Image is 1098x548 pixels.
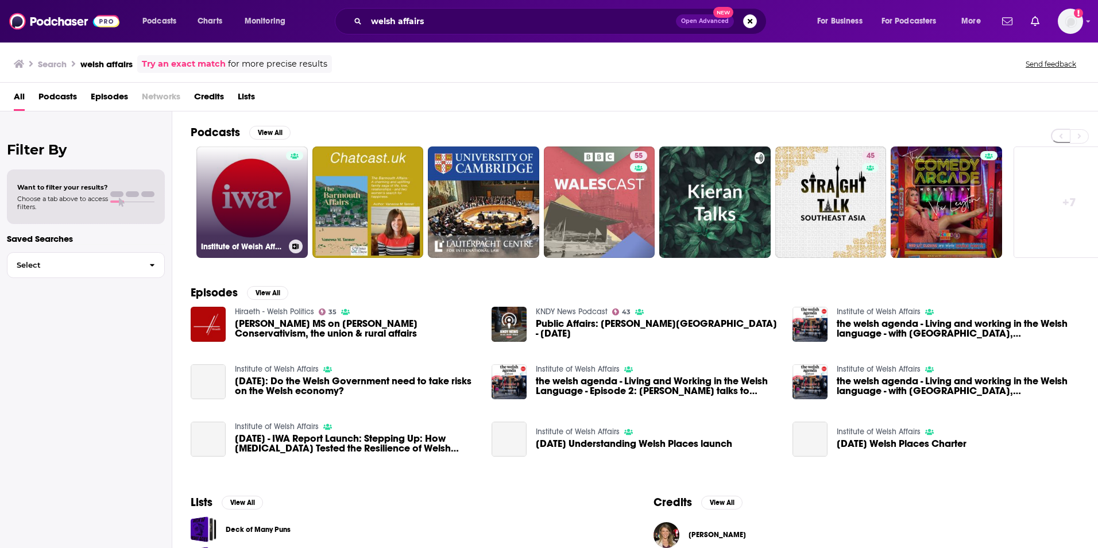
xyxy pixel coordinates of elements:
[235,319,478,338] span: [PERSON_NAME] MS on [PERSON_NAME] Conservativism, the union & rural affairs
[817,13,863,29] span: For Business
[792,307,828,342] img: the welsh agenda - Living and working in the Welsh language - with Matthaus Bridge, Sion Jones, L...
[191,516,216,542] a: Deck of Many Puns
[701,496,743,510] button: View All
[191,364,226,399] a: March 2015: Do the Welsh Government need to take risks on the Welsh economy?
[536,376,779,396] span: the welsh agenda - Living and Working in the Welsh Language - Episode 2: [PERSON_NAME] talks to [...
[792,422,828,457] a: 24/05/2021 Welsh Places Charter
[142,87,180,111] span: Networks
[235,434,478,453] a: 7/10/2021 - IWA Report Launch: Stepping Up: How Covid-19 Tested the Resilience of Welsh Places
[191,125,291,140] a: PodcastsView All
[630,151,647,160] a: 55
[235,376,478,396] a: March 2015: Do the Welsh Government need to take risks on the Welsh economy?
[1026,11,1044,31] a: Show notifications dropdown
[7,233,165,244] p: Saved Searches
[837,376,1080,396] a: the welsh agenda - Living and working in the Welsh language - with Matthaus Bridge, Sion Jones, L...
[235,422,319,431] a: Institute of Welsh Affairs
[249,126,291,140] button: View All
[191,125,240,140] h2: Podcasts
[201,242,284,252] h3: Institute of Welsh Affairs
[492,422,527,457] a: 8/10/19 Understanding Welsh Places launch
[837,307,921,317] a: Institute of Welsh Affairs
[622,310,631,315] span: 43
[1074,9,1083,18] svg: Add a profile image
[837,439,966,449] span: [DATE] Welsh Places Charter
[998,11,1017,31] a: Show notifications dropdown
[492,364,527,399] a: the welsh agenda - Living and Working in the Welsh Language - Episode 2: Victoria Kioi talks to G...
[191,495,263,510] a: ListsView All
[247,286,288,300] button: View All
[191,422,226,457] a: 7/10/2021 - IWA Report Launch: Stepping Up: How Covid-19 Tested the Resilience of Welsh Places
[245,13,285,29] span: Monitoring
[198,13,222,29] span: Charts
[809,12,877,30] button: open menu
[676,14,734,28] button: Open AdvancedNew
[38,87,77,111] span: Podcasts
[536,319,779,338] a: Public Affairs: Gwenith Closs-Colgrove of Great Plains Welsh Museum - 11/9/2024
[837,439,966,449] a: 24/05/2021 Welsh Places Charter
[328,310,337,315] span: 35
[191,285,288,300] a: EpisodesView All
[882,13,937,29] span: For Podcasters
[492,307,527,342] img: Public Affairs: Gwenith Closs-Colgrove of Great Plains Welsh Museum - 11/9/2024
[7,252,165,278] button: Select
[17,183,108,191] span: Want to filter your results?
[961,13,981,29] span: More
[536,427,620,437] a: Institute of Welsh Affairs
[142,57,226,71] a: Try an exact match
[837,319,1080,338] a: the welsh agenda - Living and working in the Welsh language - with Matthaus Bridge, Sion Jones, L...
[319,308,337,315] a: 35
[536,319,779,338] span: Public Affairs: [PERSON_NAME][GEOGRAPHIC_DATA] - [DATE]
[17,195,108,211] span: Choose a tab above to access filters.
[654,522,679,548] img: Laura Khan
[346,8,778,34] div: Search podcasts, credits, & more...
[134,12,191,30] button: open menu
[1058,9,1083,34] span: Logged in as headlandconsultancy
[190,12,229,30] a: Charts
[235,434,478,453] span: [DATE] - IWA Report Launch: Stepping Up: How [MEDICAL_DATA] Tested the Resilience of Welsh Places
[689,530,746,539] a: Laura Khan
[654,495,692,510] h2: Credits
[366,12,676,30] input: Search podcasts, credits, & more...
[235,307,314,317] a: Hiraeth - Welsh Politics
[837,376,1080,396] span: the welsh agenda - Living and working in the Welsh language - with [GEOGRAPHIC_DATA], [PERSON_NAM...
[235,319,478,338] a: Sam Kurtz MS on Welsh Conservativism, the union & rural affairs
[191,495,212,510] h2: Lists
[689,530,746,539] span: [PERSON_NAME]
[1022,59,1080,69] button: Send feedback
[235,376,478,396] span: [DATE]: Do the Welsh Government need to take risks on the Welsh economy?
[191,285,238,300] h2: Episodes
[837,427,921,437] a: Institute of Welsh Affairs
[7,261,140,269] span: Select
[226,523,291,536] a: Deck of Many Puns
[862,151,879,160] a: 45
[14,87,25,111] a: All
[235,364,319,374] a: Institute of Welsh Affairs
[536,439,732,449] a: 8/10/19 Understanding Welsh Places launch
[544,146,655,258] a: 55
[91,87,128,111] a: Episodes
[953,12,995,30] button: open menu
[792,364,828,399] img: the welsh agenda - Living and working in the Welsh language - with Matthaus Bridge, Sion Jones, L...
[228,57,327,71] span: for more precise results
[536,364,620,374] a: Institute of Welsh Affairs
[536,376,779,396] a: the welsh agenda - Living and Working in the Welsh Language - Episode 2: Victoria Kioi talks to G...
[222,496,263,510] button: View All
[38,59,67,70] h3: Search
[867,150,875,162] span: 45
[191,307,226,342] img: Sam Kurtz MS on Welsh Conservativism, the union & rural affairs
[238,87,255,111] a: Lists
[874,12,953,30] button: open menu
[713,7,734,18] span: New
[612,308,631,315] a: 43
[194,87,224,111] a: Credits
[1058,9,1083,34] button: Show profile menu
[837,319,1080,338] span: the welsh agenda - Living and working in the Welsh language - with [GEOGRAPHIC_DATA], [PERSON_NAM...
[775,146,887,258] a: 45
